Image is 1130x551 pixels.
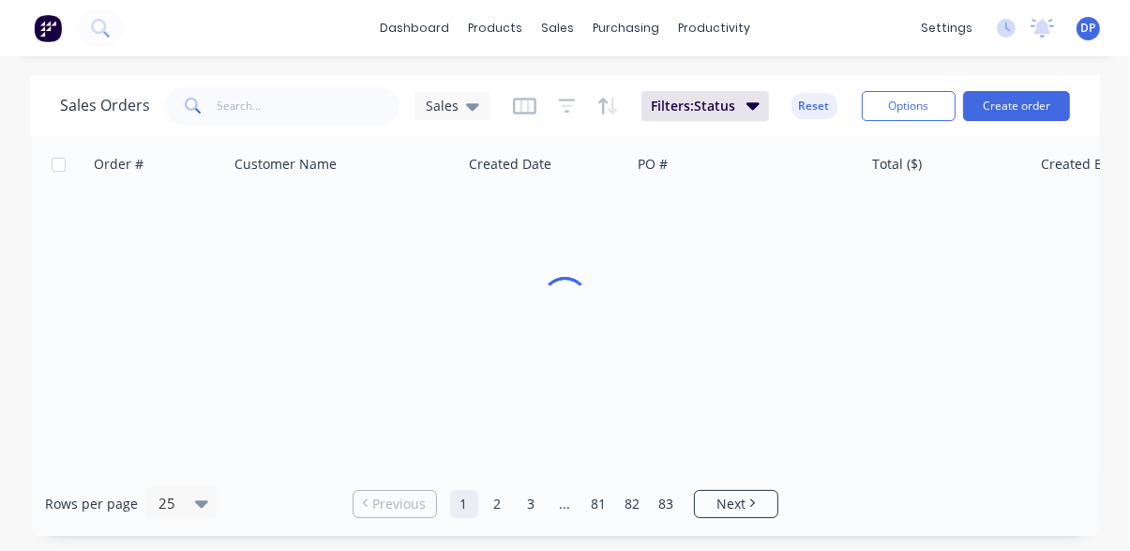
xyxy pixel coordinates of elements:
[695,495,777,513] a: Next page
[354,495,436,513] a: Previous page
[551,490,580,518] a: Jump forward
[651,97,735,115] span: Filters: Status
[532,14,583,42] div: sales
[370,14,459,42] a: dashboard
[94,155,143,174] div: Order #
[583,14,669,42] div: purchasing
[234,155,337,174] div: Customer Name
[585,490,613,518] a: Page 81
[1081,20,1096,37] span: DP
[45,495,138,513] span: Rows per page
[791,93,837,119] button: Reset
[619,490,647,518] a: Page 82
[872,155,922,174] div: Total ($)
[345,490,786,518] ul: Pagination
[60,97,150,115] h1: Sales Orders
[912,14,982,42] div: settings
[34,14,62,42] img: Factory
[426,96,459,115] span: Sales
[641,91,769,121] button: Filters:Status
[518,490,546,518] a: Page 3
[862,91,956,121] button: Options
[484,490,512,518] a: Page 2
[638,155,668,174] div: PO #
[653,490,681,518] a: Page 83
[669,14,760,42] div: productivity
[450,490,478,518] a: Page 1 is your current page
[372,495,426,513] span: Previous
[716,495,746,513] span: Next
[963,91,1070,121] button: Create order
[469,155,551,174] div: Created Date
[218,87,400,125] input: Search...
[459,14,532,42] div: products
[1041,155,1109,174] div: Created By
